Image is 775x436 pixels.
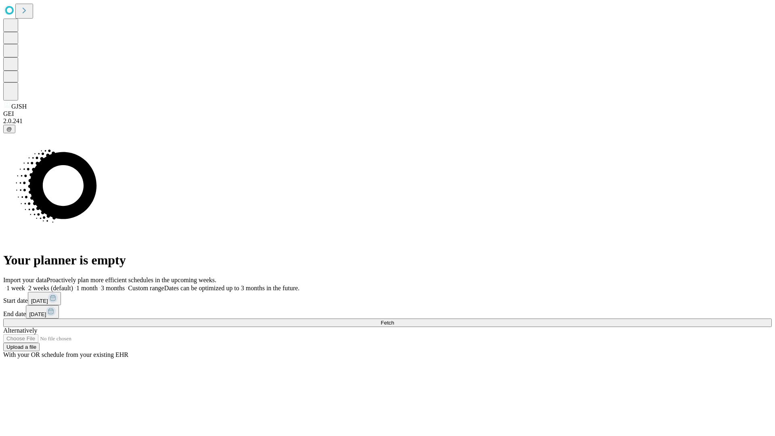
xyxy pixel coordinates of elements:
span: Proactively plan more efficient schedules in the upcoming weeks. [47,277,216,283]
span: 1 month [76,285,98,291]
span: [DATE] [31,298,48,304]
span: Custom range [128,285,164,291]
button: [DATE] [28,292,61,305]
span: Import your data [3,277,47,283]
span: @ [6,126,12,132]
div: GEI [3,110,772,117]
h1: Your planner is empty [3,253,772,268]
span: Dates can be optimized up to 3 months in the future. [164,285,300,291]
span: Alternatively [3,327,37,334]
span: 3 months [101,285,125,291]
span: With your OR schedule from your existing EHR [3,351,128,358]
button: @ [3,125,15,133]
span: 2 weeks (default) [28,285,73,291]
span: [DATE] [29,311,46,317]
div: Start date [3,292,772,305]
div: End date [3,305,772,319]
button: [DATE] [26,305,59,319]
button: Fetch [3,319,772,327]
span: 1 week [6,285,25,291]
button: Upload a file [3,343,40,351]
span: Fetch [381,320,394,326]
div: 2.0.241 [3,117,772,125]
span: GJSH [11,103,27,110]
